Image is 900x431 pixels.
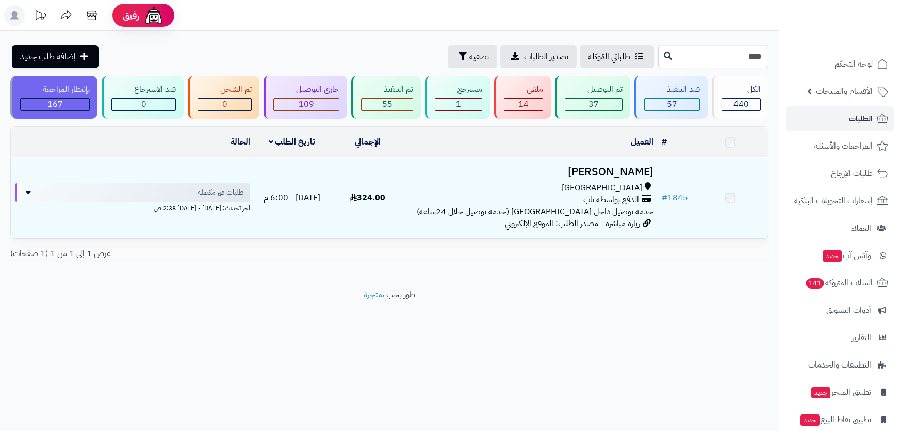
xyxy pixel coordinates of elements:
[382,98,392,110] span: 55
[410,166,653,178] h3: [PERSON_NAME]
[852,330,871,345] span: التقارير
[814,139,873,153] span: المراجعات والأسئلة
[786,270,894,295] a: السلات المتروكة141
[269,136,316,148] a: تاريخ الطلب
[12,45,99,68] a: إضافة طلب جديد
[100,76,186,119] a: قيد الاسترجاع 0
[505,217,640,230] span: زيارة مباشرة - مصدر الطلب: الموقع الإلكتروني
[662,136,667,148] a: #
[849,111,873,126] span: الطلبات
[198,187,244,198] span: طلبات غير مكتملة
[588,51,630,63] span: طلباتي المُوكلة
[805,276,873,290] span: السلات المتروكة
[349,76,423,119] a: تم التنفيذ 55
[822,248,871,263] span: وآتس آب
[662,191,667,204] span: #
[786,161,894,186] a: طلبات الإرجاع
[27,5,53,28] a: تحديثات المنصة
[800,414,820,426] span: جديد
[456,98,461,110] span: 1
[20,84,90,95] div: بإنتظار المراجعة
[504,99,543,110] div: 14
[786,106,894,131] a: الطلبات
[21,99,89,110] div: 167
[141,98,146,110] span: 0
[355,136,381,148] a: الإجمالي
[518,98,529,110] span: 14
[851,221,871,235] span: العملاء
[469,51,489,63] span: تصفية
[448,45,497,68] button: تصفية
[811,387,830,398] span: جديد
[123,9,139,22] span: رفيق
[786,243,894,268] a: وآتس آبجديد
[710,76,771,119] a: الكل440
[786,380,894,405] a: تطبيق المتجرجديد
[830,28,890,50] img: logo-2.png
[786,298,894,323] a: أدوات التسويق
[583,194,639,206] span: الدفع بواسطة تاب
[222,98,227,110] span: 0
[231,136,250,148] a: الحالة
[786,353,894,377] a: التطبيقات والخدمات
[143,5,164,26] img: ai-face.png
[631,136,653,148] a: العميل
[645,99,699,110] div: 57
[786,188,894,213] a: إشعارات التحويلات البنكية
[662,191,688,204] a: #1845
[580,45,654,68] a: طلباتي المُوكلة
[186,76,261,119] a: تم الشحن 0
[361,84,413,95] div: تم التنفيذ
[3,248,389,260] div: عرض 1 إلى 1 من 1 (1 صفحات)
[362,99,413,110] div: 55
[786,325,894,350] a: التقارير
[350,191,385,204] span: 324.00
[47,98,63,110] span: 167
[823,250,842,262] span: جديد
[364,289,382,301] a: متجرة
[20,51,76,63] span: إضافة طلب جديد
[299,98,314,110] span: 109
[274,99,339,110] div: 109
[632,76,710,119] a: قيد التنفيذ 57
[500,45,577,68] a: تصدير الطلبات
[794,194,873,208] span: إشعارات التحويلات البنكية
[644,84,700,95] div: قيد التنفيذ
[435,84,482,95] div: مسترجع
[524,51,568,63] span: تصدير الطلبات
[435,99,482,110] div: 1
[553,76,632,119] a: تم التوصيل 37
[722,84,761,95] div: الكل
[588,98,599,110] span: 37
[198,84,252,95] div: تم الشحن
[799,412,871,427] span: تطبيق نقاط البيع
[826,303,871,317] span: أدوات التسويق
[816,84,873,99] span: الأقسام والمنتجات
[562,182,642,194] span: [GEOGRAPHIC_DATA]
[261,76,349,119] a: جاري التوصيل 109
[786,52,894,76] a: لوحة التحكم
[112,99,175,110] div: 0
[667,98,677,110] span: 57
[786,134,894,158] a: المراجعات والأسئلة
[806,278,824,289] span: 141
[565,84,623,95] div: تم التوصيل
[810,385,871,400] span: تطبيق المتجر
[15,202,250,213] div: اخر تحديث: [DATE] - [DATE] 2:38 ص
[504,84,543,95] div: ملغي
[733,98,749,110] span: 440
[423,76,492,119] a: مسترجع 1
[417,205,653,218] span: خدمة توصيل داخل [GEOGRAPHIC_DATA] (خدمة توصيل خلال 24ساعة)
[831,166,873,181] span: طلبات الإرجاع
[264,191,320,204] span: [DATE] - 6:00 م
[808,358,871,372] span: التطبيقات والخدمات
[786,216,894,241] a: العملاء
[198,99,251,110] div: 0
[492,76,553,119] a: ملغي 14
[565,99,622,110] div: 37
[273,84,339,95] div: جاري التوصيل
[111,84,176,95] div: قيد الاسترجاع
[8,76,100,119] a: بإنتظار المراجعة 167
[834,57,873,71] span: لوحة التحكم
